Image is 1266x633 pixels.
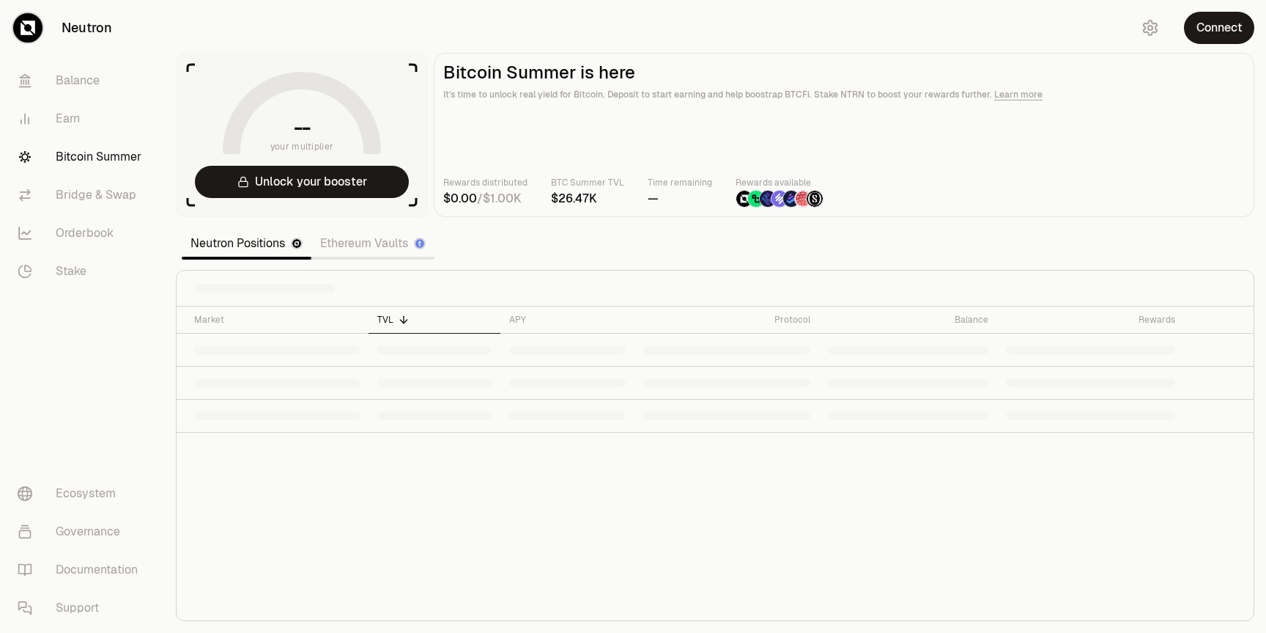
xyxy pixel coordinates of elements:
[270,139,334,154] span: your multiplier
[6,551,158,589] a: Documentation
[377,314,492,326] div: TVL
[760,191,776,207] img: EtherFi Points
[415,239,424,248] img: Ethereum Logo
[771,191,788,207] img: Solv Points
[795,191,811,207] img: Mars Fragments
[182,229,311,258] a: Neutron Positions
[6,513,158,551] a: Governance
[6,589,158,627] a: Support
[1006,314,1174,326] div: Rewards
[648,175,712,190] p: Time remaining
[736,175,823,190] p: Rewards available
[994,89,1043,100] a: Learn more
[443,87,1245,102] p: It's time to unlock real yield for Bitcoin. Deposit to start earning and help boostrap BTCFi. Sta...
[6,62,158,100] a: Balance
[443,62,1245,83] h2: Bitcoin Summer is here
[551,175,624,190] p: BTC Summer TVL
[443,175,527,190] p: Rewards distributed
[748,191,764,207] img: Lombard Lux
[311,229,434,258] a: Ethereum Vaults
[783,191,799,207] img: Bedrock Diamonds
[736,191,752,207] img: NTRN
[828,314,989,326] div: Balance
[1184,12,1254,44] button: Connect
[6,138,158,176] a: Bitcoin Summer
[194,314,360,326] div: Market
[6,475,158,513] a: Ecosystem
[6,252,158,290] a: Stake
[807,191,823,207] img: Structured Points
[443,190,527,208] div: /
[648,190,712,208] div: —
[643,314,810,326] div: Protocol
[6,100,158,138] a: Earn
[6,214,158,252] a: Orderbook
[292,239,301,248] img: Neutron Logo
[195,166,409,198] button: Unlock your booster
[509,314,626,326] div: APY
[294,116,311,139] h1: --
[6,176,158,214] a: Bridge & Swap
